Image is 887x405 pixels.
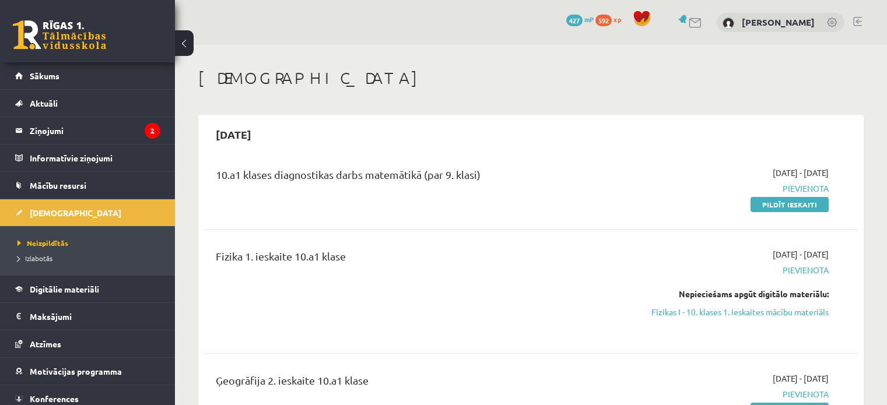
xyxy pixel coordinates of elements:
span: [DATE] - [DATE] [773,248,829,260]
legend: Maksājumi [30,303,160,330]
span: Digitālie materiāli [30,284,99,294]
a: Rīgas 1. Tālmācības vidusskola [13,20,106,50]
span: Pievienota [636,264,829,276]
span: Mācību resursi [30,180,86,191]
legend: Informatīvie ziņojumi [30,145,160,171]
a: [DEMOGRAPHIC_DATA] [15,199,160,226]
span: 592 [595,15,612,26]
a: Neizpildītās [17,238,163,248]
span: mP [584,15,594,24]
span: Atzīmes [30,339,61,349]
a: 427 mP [566,15,594,24]
a: Fizikas I - 10. klases 1. ieskaites mācību materiāls [636,306,829,318]
div: 10.a1 klases diagnostikas darbs matemātikā (par 9. klasi) [216,167,619,188]
h1: [DEMOGRAPHIC_DATA] [198,68,864,88]
a: 592 xp [595,15,627,24]
span: Aktuāli [30,98,58,108]
a: [PERSON_NAME] [742,16,815,28]
a: Izlabotās [17,253,163,263]
i: 2 [145,123,160,139]
span: [DATE] - [DATE] [773,167,829,179]
img: Helēna Tīna Dubrovska [723,17,734,29]
a: Atzīmes [15,330,160,357]
a: Motivācijas programma [15,358,160,385]
a: Maksājumi [15,303,160,330]
span: xp [613,15,621,24]
span: Sākums [30,71,59,81]
div: Ģeogrāfija 2. ieskaite 10.a1 klase [216,372,619,394]
a: Digitālie materiāli [15,276,160,302]
legend: Ziņojumi [30,117,160,144]
span: [DATE] - [DATE] [773,372,829,385]
span: [DEMOGRAPHIC_DATA] [30,207,121,218]
span: Konferences [30,393,79,404]
div: Nepieciešams apgūt digitālo materiālu: [636,288,829,300]
span: Pievienota [636,388,829,400]
a: Mācību resursi [15,172,160,199]
a: Sākums [15,62,160,89]
span: 427 [566,15,583,26]
h2: [DATE] [204,121,263,148]
span: Motivācijas programma [30,366,122,376]
a: Ziņojumi2 [15,117,160,144]
a: Informatīvie ziņojumi [15,145,160,171]
div: Fizika 1. ieskaite 10.a1 klase [216,248,619,270]
a: Pildīt ieskaiti [751,197,829,212]
span: Neizpildītās [17,238,68,248]
span: Pievienota [636,182,829,195]
a: Aktuāli [15,90,160,117]
span: Izlabotās [17,253,52,263]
